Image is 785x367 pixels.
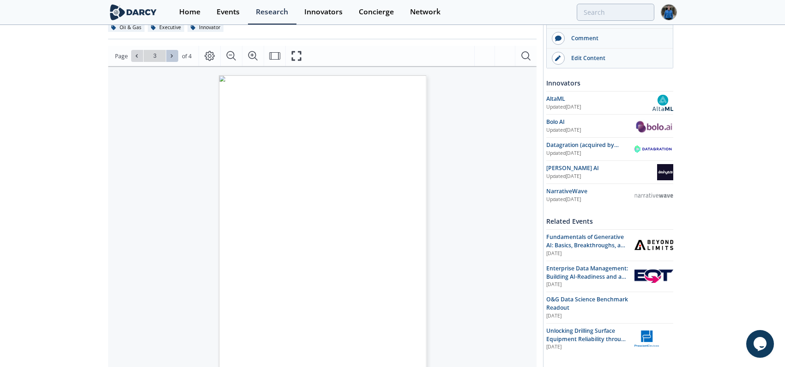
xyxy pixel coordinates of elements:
a: Edit Content [547,49,673,68]
div: Concierge [359,8,394,16]
img: Datagration (acquired by Weatherford) [634,144,673,155]
img: Profile [661,4,677,20]
div: [DATE] [546,281,628,288]
a: AltaML Updated[DATE] AltaML [546,95,673,111]
a: Bolo AI Updated[DATE] Bolo AI [546,118,673,134]
div: Edit Content [565,54,668,62]
div: [DATE] [546,343,628,351]
a: Unlocking Drilling Surface Equipment Reliability through IoT and Predictive Analytics [DATE] Pres... [546,327,673,351]
div: Updated [DATE] [546,104,652,111]
img: Drishya AI [657,164,673,180]
div: Innovators [546,75,673,91]
img: Bolo AI [634,118,673,133]
div: Innovator [187,24,223,32]
div: Updated [DATE] [546,150,634,157]
img: AltaML [652,95,673,111]
span: O&G Data Science Benchmark Readout [546,295,628,312]
div: Updated [DATE] [546,196,634,203]
a: Enterprise Data Management: Building AI-Readiness and a Data-Driven Culture [DATE] EQT Corporation [546,264,673,289]
iframe: chat widget [746,330,776,358]
div: Innovators [304,8,343,16]
div: Updated [DATE] [546,127,634,134]
div: Network [410,8,441,16]
span: Fundamentals of Generative AI: Basics, Breakthroughs, and its Future in Energy [546,233,628,258]
div: Updated [DATE] [546,173,657,180]
div: Executive [148,24,184,32]
div: Bolo AI [546,118,634,126]
img: Beyond Limits [634,240,673,250]
img: NarrativeWave [634,193,673,197]
img: Prescient Devices [634,330,659,347]
a: O&G Data Science Benchmark Readout [DATE] [546,295,673,320]
img: EQT Corporation [634,269,673,283]
div: [DATE] [546,312,628,320]
span: Enterprise Data Management: Building AI-Readiness and a Data-Driven Culture [546,264,628,289]
div: [PERSON_NAME] AI [546,164,657,172]
a: Fundamentals of Generative AI: Basics, Breakthroughs, and its Future in Energy [DATE] Beyond Limits [546,233,673,257]
span: Unlocking Drilling Surface Equipment Reliability through IoT and Predictive Analytics [546,327,628,352]
div: Research [256,8,288,16]
div: Related Events [546,213,673,229]
input: Advanced Search [577,4,654,21]
a: NarrativeWave Updated[DATE] NarrativeWave [546,187,673,203]
div: NarrativeWave [546,187,634,196]
img: logo-wide.svg [108,4,158,20]
a: Datagration (acquired by [PERSON_NAME]) Updated[DATE] Datagration (acquired by Weatherford) [546,141,673,157]
div: Home [179,8,200,16]
div: Oil & Gas [108,24,145,32]
a: [PERSON_NAME] AI Updated[DATE] Drishya AI [546,164,673,180]
div: Events [217,8,240,16]
div: Comment [565,34,668,43]
div: AltaML [546,95,652,103]
div: [DATE] [546,250,628,257]
div: Datagration (acquired by [PERSON_NAME]) [546,141,634,149]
